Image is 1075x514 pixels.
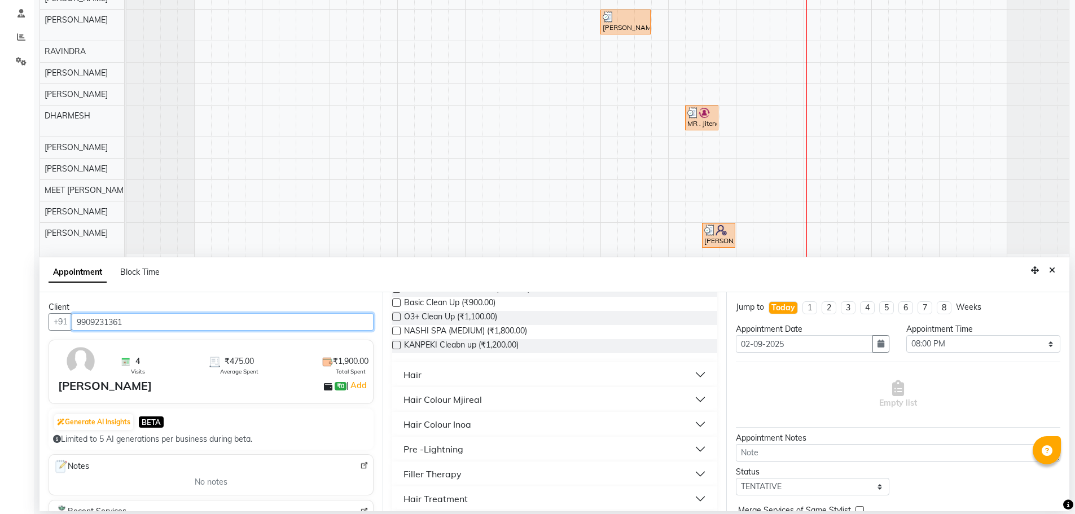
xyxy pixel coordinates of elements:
[49,301,374,313] div: Client
[403,492,468,506] div: Hair Treatment
[45,68,108,78] span: [PERSON_NAME]
[898,301,913,314] li: 6
[403,418,471,431] div: Hair Colour Inoa
[220,367,258,376] span: Average Spent
[802,301,817,314] li: 1
[45,185,130,195] span: MEET [PERSON_NAME]
[403,442,463,456] div: Pre -Lightning
[404,311,497,325] span: O3+ Clean Up (₹1,100.00)
[54,459,89,474] span: Notes
[333,355,368,367] span: ₹1,900.00
[397,439,712,459] button: Pre -Lightning
[139,416,164,427] span: BETA
[736,432,1060,444] div: Appointment Notes
[736,301,764,313] div: Jump to
[1044,262,1060,279] button: Close
[602,11,650,33] div: [PERSON_NAME][DATE], TK04, 03:00 PM-03:45 PM, Hair Cut [DEMOGRAPHIC_DATA]
[45,164,108,174] span: [PERSON_NAME]
[860,301,875,314] li: 4
[336,367,366,376] span: Total Spent
[736,323,890,335] div: Appointment Date
[403,393,482,406] div: Hair Colour Mjireal
[403,368,422,381] div: Hair
[225,355,254,367] span: ₹475.00
[45,228,108,238] span: [PERSON_NAME]
[918,301,932,314] li: 7
[736,335,874,353] input: yyyy-mm-dd
[45,89,108,99] span: [PERSON_NAME]
[956,301,981,313] div: Weeks
[397,389,712,410] button: Hair Colour Mjireal
[53,433,369,445] div: Limited to 5 AI generations per business during beta.
[49,262,107,283] span: Appointment
[822,301,836,314] li: 2
[49,313,72,331] button: +91
[54,414,133,430] button: Generate AI Insights
[879,380,917,409] span: Empty list
[771,302,795,314] div: Today
[346,379,368,392] span: |
[404,339,519,353] span: KANPEKI Cleabn up (₹1,200.00)
[686,107,717,129] div: MR . Jitendra, TK07, 04:15 PM-04:45 PM, [PERSON_NAME]
[58,377,152,394] div: [PERSON_NAME]
[703,225,734,246] div: [PERSON_NAME], TK06, 04:30 PM-05:00 PM, [PERSON_NAME]
[736,466,890,478] div: Status
[335,382,346,391] span: ₹0
[906,323,1060,335] div: Appointment Time
[45,111,90,121] span: DHARMESH
[131,367,145,376] span: Visits
[45,46,86,56] span: RAVINDRA
[72,313,374,331] input: Search by Name/Mobile/Email/Code
[403,467,462,481] div: Filler Therapy
[841,301,855,314] li: 3
[45,207,108,217] span: [PERSON_NAME]
[349,379,368,392] a: Add
[45,15,108,25] span: [PERSON_NAME]
[404,297,495,311] span: Basic Clean Up (₹900.00)
[404,325,527,339] span: NASHI SPA (MEDIUM) (₹1,800.00)
[937,301,951,314] li: 8
[135,355,140,367] span: 4
[64,345,97,377] img: avatar
[195,476,227,488] span: No notes
[397,414,712,434] button: Hair Colour Inoa
[397,489,712,509] button: Hair Treatment
[120,267,160,277] span: Block Time
[45,142,108,152] span: [PERSON_NAME]
[879,301,894,314] li: 5
[397,464,712,484] button: Filler Therapy
[397,364,712,385] button: Hair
